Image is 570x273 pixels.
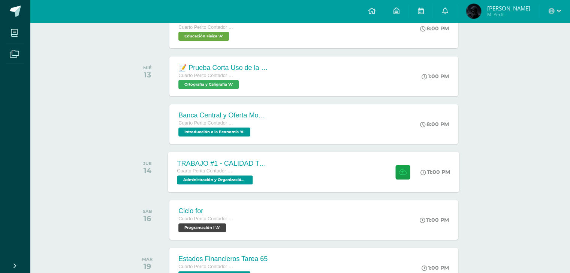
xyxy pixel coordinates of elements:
[177,159,268,167] div: TRABAJO #1 - CALIDAD TOTAL
[178,80,239,89] span: Ortografía y Caligrafía 'A'
[178,73,235,78] span: Cuarto Perito Contador con Orientación en Computación
[420,217,449,223] div: 11:00 PM
[178,264,235,269] span: Cuarto Perito Contador con Orientación en Computación
[178,207,235,215] div: Ciclo for
[422,264,449,271] div: 1:00 PM
[466,4,481,19] img: 0aa2905099387ff7446652f47b5fa437.png
[178,223,226,232] span: Programación I 'A'
[420,121,449,128] div: 8:00 PM
[487,4,530,12] span: [PERSON_NAME]
[178,111,268,119] div: Banca Central y Oferta Monetaria.
[178,32,229,41] span: Educación Física 'A'
[487,11,530,18] span: Mi Perfil
[178,216,235,221] span: Cuarto Perito Contador con Orientación en Computación
[177,168,234,174] span: Cuarto Perito Contador con Orientación en Computación
[178,128,250,136] span: Introducción a la Economía 'A'
[421,169,450,175] div: 11:00 PM
[143,166,152,175] div: 14
[178,64,268,72] div: 📝 Prueba Corta Uso de la R y RR Uso de la X, [GEOGRAPHIC_DATA] y [GEOGRAPHIC_DATA]
[422,73,449,80] div: 1:00 PM
[142,262,153,271] div: 19
[143,214,152,223] div: 16
[143,65,152,70] div: MIÉ
[142,257,153,262] div: MAR
[143,209,152,214] div: SÁB
[178,120,235,126] span: Cuarto Perito Contador con Orientación en Computación
[420,25,449,32] div: 8:00 PM
[178,255,268,263] div: Estados Financieros Tarea 65
[177,175,253,184] span: Administración y Organización de Oficina 'A'
[143,70,152,79] div: 13
[143,161,152,166] div: JUE
[178,25,235,30] span: Cuarto Perito Contador con Orientación en Computación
